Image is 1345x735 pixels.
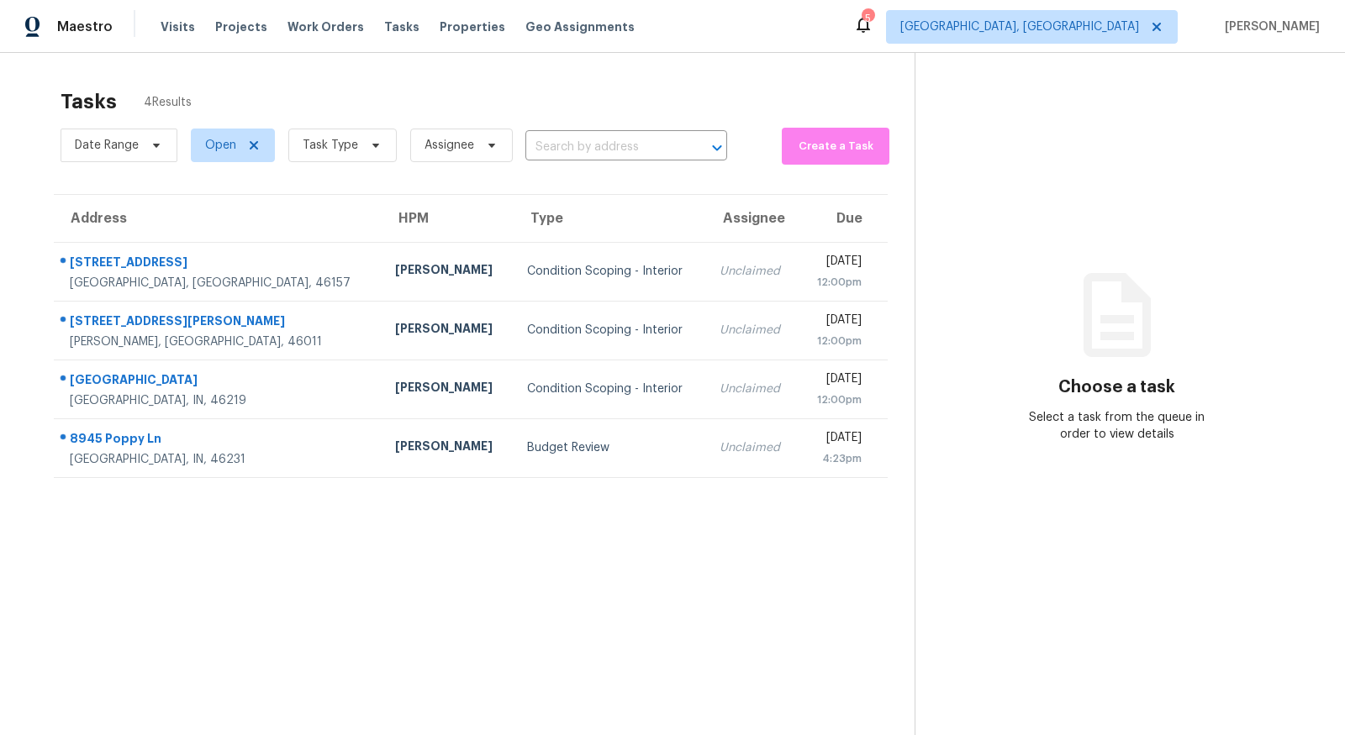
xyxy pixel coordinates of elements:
div: Unclaimed [720,322,785,339]
div: 12:00pm [812,274,862,291]
span: Create a Task [790,137,881,156]
div: [GEOGRAPHIC_DATA], IN, 46219 [70,392,368,409]
div: Condition Scoping - Interior [527,263,693,280]
span: Assignee [425,137,474,154]
h3: Choose a task [1058,379,1175,396]
div: 8945 Poppy Ln [70,430,368,451]
span: Properties [440,18,505,35]
th: Address [54,195,382,242]
div: [GEOGRAPHIC_DATA], IN, 46231 [70,451,368,468]
div: 12:00pm [812,391,862,408]
span: [PERSON_NAME] [1218,18,1320,35]
div: 12:00pm [812,333,862,349]
div: Budget Review [527,439,693,456]
div: Unclaimed [720,439,785,456]
div: [STREET_ADDRESS] [70,254,368,275]
span: Date Range [75,137,139,154]
div: Unclaimed [720,381,785,397]
span: Geo Assignments [525,18,635,35]
div: [DATE] [812,312,862,333]
button: Open [705,136,729,160]
div: Unclaimed [720,263,785,280]
div: [PERSON_NAME] [395,438,500,459]
div: 4:23pm [812,450,862,467]
th: Due [799,195,888,242]
span: Maestro [57,18,113,35]
span: Task Type [303,137,358,154]
div: [GEOGRAPHIC_DATA] [70,371,368,392]
div: [DATE] [812,253,862,274]
div: Condition Scoping - Interior [527,381,693,397]
div: Condition Scoping - Interior [527,322,693,339]
div: [PERSON_NAME] [395,320,500,341]
div: [DATE] [812,429,862,450]
th: Assignee [706,195,799,242]
div: [PERSON_NAME] [395,379,500,400]
span: Visits [161,18,195,35]
input: Search by address [525,134,680,160]
span: Tasks [384,21,419,33]
div: [GEOGRAPHIC_DATA], [GEOGRAPHIC_DATA], 46157 [70,275,368,291]
span: Work Orders [287,18,364,35]
h2: Tasks [61,93,117,110]
div: [PERSON_NAME] [395,261,500,282]
span: Projects [215,18,267,35]
th: Type [514,195,706,242]
th: HPM [382,195,514,242]
div: [PERSON_NAME], [GEOGRAPHIC_DATA], 46011 [70,333,368,350]
span: [GEOGRAPHIC_DATA], [GEOGRAPHIC_DATA] [900,18,1139,35]
div: [DATE] [812,370,862,391]
button: Create a Task [782,128,889,165]
div: Select a task from the queue in order to view details [1016,409,1218,443]
span: 4 Results [144,94,192,111]
div: 5 [862,10,873,27]
span: Open [205,137,236,154]
div: [STREET_ADDRESS][PERSON_NAME] [70,312,368,333]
